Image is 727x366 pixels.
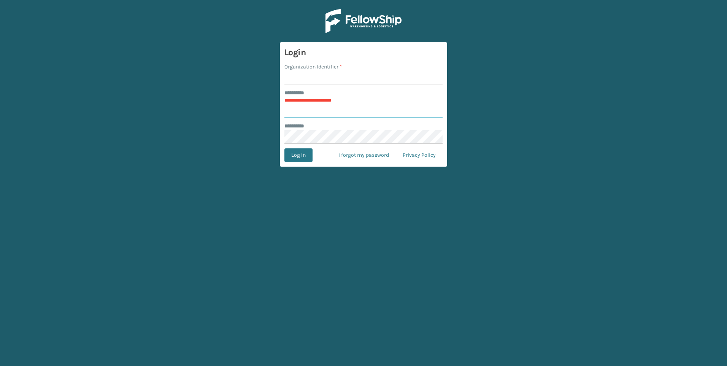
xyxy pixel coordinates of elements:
img: Logo [325,9,402,33]
h3: Login [284,47,443,58]
a: I forgot my password [332,148,396,162]
label: Organization Identifier [284,63,342,71]
a: Privacy Policy [396,148,443,162]
button: Log In [284,148,313,162]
